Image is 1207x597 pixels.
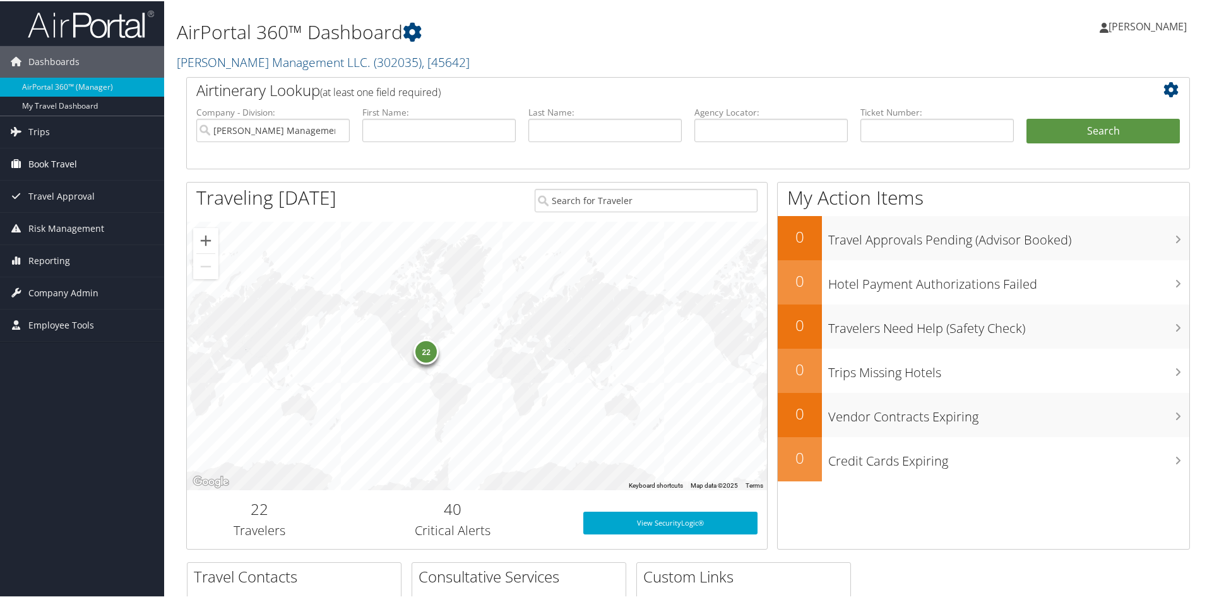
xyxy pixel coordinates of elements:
[196,521,323,538] h3: Travelers
[28,244,70,275] span: Reporting
[828,445,1189,469] h3: Credit Cards Expiring
[1026,118,1180,143] button: Search
[528,105,682,118] label: Last Name:
[778,303,1189,347] a: 0Travelers Need Help (Safety Check)
[778,183,1189,210] h1: My Action Items
[778,446,822,467] h2: 0
[1100,6,1199,44] a: [PERSON_NAME]
[342,521,564,538] h3: Critical Alerts
[778,259,1189,303] a: 0Hotel Payment Authorizations Failed
[828,312,1189,336] h3: Travelers Need Help (Safety Check)
[193,253,218,278] button: Zoom out
[778,269,822,291] h2: 0
[196,78,1097,100] h2: Airtinerary Lookup
[778,358,822,379] h2: 0
[28,212,104,243] span: Risk Management
[419,565,626,586] h2: Consultative Services
[28,147,77,179] span: Book Travel
[28,8,154,38] img: airportal-logo.png
[193,227,218,252] button: Zoom in
[28,179,95,211] span: Travel Approval
[746,481,763,488] a: Terms (opens in new tab)
[362,105,516,118] label: First Name:
[694,105,848,118] label: Agency Locator:
[320,84,441,98] span: (at least one field required)
[778,402,822,423] h2: 0
[778,215,1189,259] a: 0Travel Approvals Pending (Advisor Booked)
[629,480,683,489] button: Keyboard shortcuts
[778,347,1189,392] a: 0Trips Missing Hotels
[778,313,822,335] h2: 0
[190,473,232,489] img: Google
[177,52,470,69] a: [PERSON_NAME] Management LLC.
[778,392,1189,436] a: 0Vendor Contracts Expiring
[177,18,859,44] h1: AirPortal 360™ Dashboard
[28,45,80,76] span: Dashboards
[583,510,758,533] a: View SecurityLogic®
[342,497,564,519] h2: 40
[535,188,758,211] input: Search for Traveler
[28,115,50,147] span: Trips
[828,356,1189,380] h3: Trips Missing Hotels
[194,565,401,586] h2: Travel Contacts
[196,105,350,118] label: Company - Division:
[374,52,422,69] span: ( 302035 )
[691,481,738,488] span: Map data ©2025
[422,52,470,69] span: , [ 45642 ]
[860,105,1014,118] label: Ticket Number:
[28,308,94,340] span: Employee Tools
[828,224,1189,248] h3: Travel Approvals Pending (Advisor Booked)
[828,401,1189,425] h3: Vendor Contracts Expiring
[778,436,1189,480] a: 0Credit Cards Expiring
[196,497,323,519] h2: 22
[778,225,822,246] h2: 0
[190,473,232,489] a: Open this area in Google Maps (opens a new window)
[643,565,850,586] h2: Custom Links
[413,338,439,363] div: 22
[828,268,1189,292] h3: Hotel Payment Authorizations Failed
[1109,18,1187,32] span: [PERSON_NAME]
[28,276,98,308] span: Company Admin
[196,183,336,210] h1: Traveling [DATE]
